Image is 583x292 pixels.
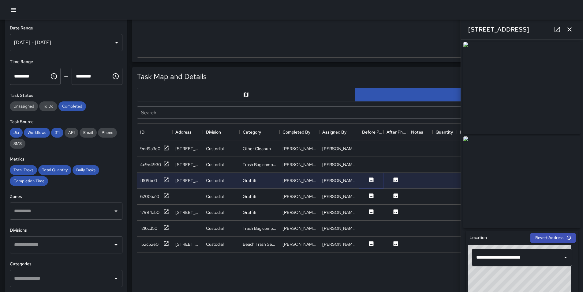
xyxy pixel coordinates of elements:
div: API [65,128,78,138]
div: After Photo [383,123,408,141]
div: Custodial [206,161,224,168]
h6: Date Range [10,25,122,32]
div: Notes [408,123,432,141]
button: Open [112,241,120,249]
div: Total Tasks [10,165,37,175]
div: Completed [58,101,86,111]
div: Completion Time [10,176,48,186]
div: 641 Ala Moana Park Drive [175,209,200,215]
div: Graffiti [243,193,256,199]
h6: Time Range [10,59,122,65]
div: Custodial [206,225,224,231]
div: Before Photo [362,123,383,141]
div: Email [80,128,97,138]
span: Unassigned [10,104,38,109]
h6: Task Source [10,119,122,125]
svg: Map [243,92,249,98]
div: ID [140,123,144,141]
h6: Divisions [10,227,122,234]
h6: Categories [10,261,122,267]
div: Peter Abihai [282,193,316,199]
button: 4c9e4930 [140,161,169,169]
div: f1109bc0 [140,177,157,184]
div: Division [206,123,221,141]
div: Peter Abihai [282,209,316,215]
span: 311 [51,130,63,135]
button: 6200ba10 [140,193,169,200]
div: Peter Abihai [282,177,316,184]
div: SMS [10,139,25,149]
div: Division [203,123,240,141]
button: 9dd9a3e0 [140,145,169,153]
div: 1216cd50 [140,225,157,231]
div: Custodial [206,177,224,184]
div: Peter Abihai [322,177,356,184]
span: API [65,130,78,135]
div: 152c52e0 [140,241,159,247]
div: 17994ab0 [140,209,159,215]
div: Workflows [24,128,50,138]
span: Completed [58,104,86,109]
div: Graffiti [243,177,256,184]
div: 333 Seaside Avenue [175,161,200,168]
span: Email [80,130,97,135]
div: Peter Abihai [282,146,316,152]
div: Custodial [206,209,224,215]
div: 273 Beach Walk [175,146,200,152]
div: James Bordenave [282,241,316,247]
span: SMS [10,141,25,146]
div: ID [137,123,172,141]
div: Daily Tasks [73,165,99,175]
div: Before Photo [359,123,383,141]
div: 311 [51,128,63,138]
div: After Photo [387,123,408,141]
div: Beach Trash Serviced [243,241,276,247]
h6: Metrics [10,156,122,163]
h6: Task Status [10,92,122,99]
span: Total Tasks [10,167,37,173]
div: Phone [98,128,117,138]
div: Trash Bag completed BLUE [243,161,276,168]
button: 17994ab0 [140,209,169,216]
button: Map [137,88,355,101]
div: 2333 Kalākaua Avenue [175,241,200,247]
button: Choose time, selected time is 11:59 PM [110,70,122,82]
div: Assigned By [319,123,359,141]
span: To Do [39,104,57,109]
span: Daily Tasks [73,167,99,173]
div: Quantity [432,123,457,141]
div: Peter Abihai [322,225,356,231]
div: Category [240,123,279,141]
span: Phone [98,130,117,135]
div: James Bordenave [322,241,356,247]
div: [DATE] - [DATE] [10,34,122,51]
div: Custodial [206,193,224,199]
span: Total Quantity [38,167,71,173]
div: Category [243,123,261,141]
div: Assigned By [322,123,346,141]
div: Graffiti [243,209,256,215]
div: To Do [39,101,57,111]
div: 9dd9a3e0 [140,146,160,152]
div: Custodial [206,146,224,152]
div: 6200ba10 [140,193,159,199]
div: Peter Abihai [322,161,356,168]
button: Open [112,207,120,215]
span: Jia [10,130,23,135]
div: Custodial [206,241,224,247]
div: Unassigned [10,101,38,111]
div: Jia [10,128,23,138]
div: Peter Abihai [282,161,316,168]
div: Trash Bag completed BLUE [243,225,276,231]
div: Completed By [279,123,319,141]
div: Peter Abihai [322,209,356,215]
div: Total Quantity [38,165,71,175]
div: Peter Abihai [282,225,316,231]
button: Table [355,88,574,101]
div: Address [175,123,192,141]
button: 1216cd50 [140,225,169,232]
div: Completed By [282,123,310,141]
h6: Zones [10,193,122,200]
span: Completion Time [10,178,48,184]
button: f1109bc0 [140,177,169,184]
